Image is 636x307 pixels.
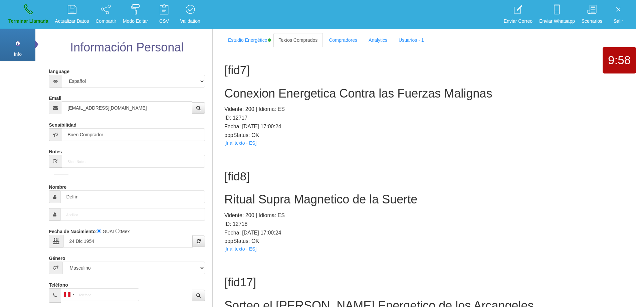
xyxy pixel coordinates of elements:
label: Sensibilidad [49,119,76,128]
a: Enviar Correo [501,2,535,27]
h2: Ritual Supra Magnetico de la Suerte [224,193,624,206]
p: Vidente: 200 | Idioma: ES [224,105,624,114]
label: Email [49,93,61,102]
label: Teléfono [49,279,68,288]
input: Sensibilidad [62,128,205,141]
a: Analytics [363,33,393,47]
a: Estudio Energético [223,33,273,47]
p: Validation [180,17,200,25]
p: Scenarios [582,17,602,25]
div: : :GUAT :Mex [49,226,205,248]
a: Salir [607,2,630,27]
p: Fecha: [DATE] 17:00:24 [224,228,624,237]
input: Nombre [60,190,205,203]
label: Fecha de Nacimiento [49,226,95,235]
h1: [fid7] [224,64,624,77]
p: Enviar Whatsapp [539,17,575,25]
h1: [fid17] [224,276,624,289]
p: Salir [609,17,628,25]
h1: 9:58 [603,54,636,67]
a: Scenarios [579,2,605,27]
p: pppStatus: OK [224,237,624,246]
h1: [fid8] [224,170,624,183]
input: Short-Notes [62,155,205,168]
p: Actualizar Datos [55,17,89,25]
p: ID: 12718 [224,220,624,228]
a: [Ir al texto - ES] [224,140,256,146]
h2: Información Personal [47,41,206,54]
p: CSV [155,17,173,25]
p: Fecha: [DATE] 17:00:24 [224,122,624,131]
input: :Yuca-Mex [115,229,120,233]
p: Compartir [96,17,116,25]
input: Correo electrónico [62,102,192,114]
p: Terminar Llamada [8,17,48,25]
a: Validation [178,2,202,27]
p: ID: 12717 [224,114,624,122]
input: Apellido [60,208,205,221]
a: Terminar Llamada [6,2,51,27]
a: Textos Comprados [273,33,323,47]
label: language [49,66,69,75]
input: Teléfono [61,288,139,301]
p: Vidente: 200 | Idioma: ES [224,211,624,220]
input: :Quechi GUAT [97,229,101,233]
h2: Conexion Energetica Contra las Fuerzas Malignas [224,87,624,100]
a: Usuarios - 1 [393,33,429,47]
label: Género [49,253,65,262]
p: pppStatus: OK [224,131,624,140]
a: Actualizar Datos [53,2,91,27]
a: [Ir al texto - ES] [224,246,256,252]
label: Notes [49,146,62,155]
a: Modo Editar [121,2,150,27]
a: Compradores [324,33,363,47]
a: Enviar Whatsapp [537,2,577,27]
a: CSV [152,2,176,27]
p: Modo Editar [123,17,148,25]
label: Nombre [49,181,66,190]
div: Peru (Perú): +51 [61,289,76,301]
a: Compartir [93,2,119,27]
p: Enviar Correo [504,17,533,25]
